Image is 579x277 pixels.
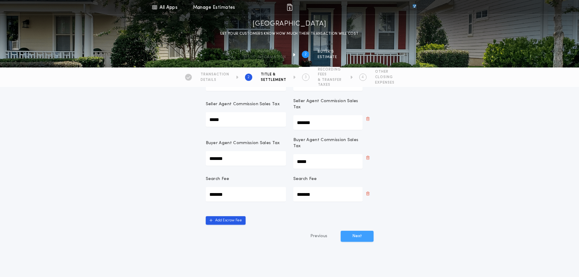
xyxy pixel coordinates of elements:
[341,231,374,242] button: Next
[206,151,286,166] input: Buyer Agent Commission Sales Tax
[293,98,363,110] p: Seller Agent Commission Sales Tax
[247,75,250,80] h2: 2
[362,75,364,80] h2: 4
[318,49,337,54] span: BUYER'S
[318,67,343,77] span: RECORDING FEES
[261,72,286,77] span: TITLE &
[305,75,307,80] h2: 3
[293,187,363,202] input: Search Fee
[258,49,286,54] span: Property
[375,69,395,74] span: OTHER
[402,4,427,10] img: vs-icon
[293,176,317,182] p: Search Fee
[258,55,286,60] span: information
[305,52,307,57] h2: 2
[201,72,229,77] span: TRANSACTION
[206,187,286,202] input: Search Fee
[253,19,326,29] h1: [GEOGRAPHIC_DATA]
[206,176,229,182] p: Search Fee
[318,55,337,60] span: ESTIMATE
[206,101,280,107] p: Seller Agent Commission Sales Tax
[293,137,363,149] p: Buyer Agent Commission Sales Tax
[375,75,395,80] span: CLOSING
[261,78,286,82] span: SETTLEMENT
[206,216,246,225] button: Add Escrow Fee
[298,231,339,242] button: Previous
[318,78,343,87] span: & TRANSFER TAXES
[201,78,229,82] span: DETAILS
[375,80,395,85] span: EXPENSES
[286,4,293,11] img: img
[206,112,286,127] input: Seller Agent Commission Sales Tax
[220,31,358,37] p: LET YOUR CUSTOMERS KNOW HOW MUCH THEIR TRANSACTION WILL COST
[206,140,280,146] p: Buyer Agent Commission Sales Tax
[293,115,363,130] input: Seller Agent Commission Sales Tax
[293,154,363,169] input: Buyer Agent Commission Sales Tax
